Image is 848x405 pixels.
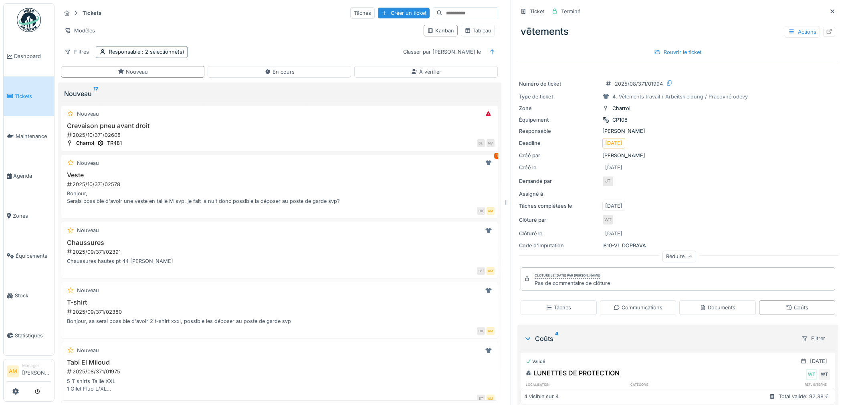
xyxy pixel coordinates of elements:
[530,8,544,15] div: Ticket
[651,47,705,58] div: Rouvrir le ticket
[519,127,837,135] div: [PERSON_NAME]
[66,131,495,139] div: 2025/10/371/02608
[65,190,495,205] div: Bonjour, Serais possible d'avoir une veste en taille M svp, je fait la nuit donc possible la dépo...
[22,363,51,369] div: Manager
[4,116,54,156] a: Maintenance
[730,382,830,387] h6: ref. interne
[477,395,485,403] div: ET
[519,216,599,224] div: Clôturé par
[411,68,441,76] div: À vérifier
[13,172,51,180] span: Agenda
[65,359,495,366] h3: Tabi El Miloud
[526,358,545,365] div: Validé
[427,27,454,34] div: Kanban
[477,207,485,215] div: DB
[519,152,599,159] div: Créé par
[4,316,54,356] a: Statistiques
[14,52,51,60] span: Dashboard
[494,153,500,159] div: 1
[605,164,622,171] div: [DATE]
[519,116,599,124] div: Équipement
[77,287,99,294] div: Nouveau
[605,230,622,237] div: [DATE]
[630,387,730,395] div: SIPP
[118,68,148,76] div: Nouveau
[77,159,99,167] div: Nouveau
[612,104,630,112] div: Charroi
[810,357,827,365] div: [DATE]
[7,363,51,382] a: AM Manager[PERSON_NAME]
[477,267,485,275] div: SK
[561,8,580,15] div: Terminé
[612,93,748,100] div: 4. Vêtements travail / Arbeitskleidung / Pracovné odevy
[555,334,558,343] sup: 4
[65,299,495,306] h3: T-shirt
[519,104,599,112] div: Zone
[487,327,495,335] div: AM
[477,327,485,335] div: DB
[602,176,614,187] div: JT
[66,248,495,256] div: 2025/09/371/02391
[264,68,295,76] div: En cours
[487,267,495,275] div: AM
[526,368,620,378] div: LUNETTES DE PROTECTION
[7,365,19,377] li: AM
[66,368,495,375] div: 2025/08/371/01975
[519,80,599,88] div: Numéro de ticket
[77,347,99,354] div: Nouveau
[487,207,495,215] div: AM
[16,252,51,260] span: Équipements
[4,156,54,196] a: Agenda
[66,308,495,316] div: 2025/09/371/02380
[13,212,51,220] span: Zones
[15,332,51,339] span: Statistiques
[93,89,98,98] sup: 17
[519,190,599,198] div: Assigné à
[4,196,54,236] a: Zones
[519,139,599,147] div: Deadline
[524,393,559,400] div: 4 visible sur 4
[66,180,495,188] div: 2025/10/371/02578
[612,116,628,124] div: CP108
[786,304,808,311] div: Coûts
[785,26,820,38] div: Actions
[519,242,837,249] div: I810-VL DOPRAVA
[519,230,599,237] div: Clôturé le
[109,48,184,56] div: Responsable
[107,139,122,147] div: TR481
[819,369,830,380] div: WT
[16,132,51,140] span: Maintenance
[524,334,795,343] div: Coûts
[350,7,375,19] div: Tâches
[17,8,41,32] img: Badge_color-CXgf-gQk.svg
[61,25,99,36] div: Modèles
[140,49,184,55] span: : 2 sélectionné(s)
[487,395,495,403] div: AM
[546,304,571,311] div: Tâches
[615,80,663,88] div: 2025/08/371/01994
[77,227,99,234] div: Nouveau
[15,292,51,299] span: Stock
[519,152,837,159] div: [PERSON_NAME]
[77,110,99,118] div: Nouveau
[65,377,495,393] div: 5 T shirts Taille XXL 1 Gilet Fluo L/XL 1 chaussures de travail pointure 43
[65,317,495,325] div: Bonjour, sa serai possible d'avoir 2 t-shirt xxxl, possible les déposer au poste de garde svp
[65,171,495,179] h3: Veste
[798,333,829,344] div: Filtrer
[65,257,495,265] div: Chaussures hautes pt 44 [PERSON_NAME]
[4,76,54,116] a: Tickets
[519,164,599,171] div: Créé le
[22,363,51,380] li: [PERSON_NAME]
[477,139,485,147] div: DL
[65,239,495,247] h3: Chaussures
[526,382,626,387] h6: localisation
[519,127,599,135] div: Responsable
[61,46,93,58] div: Filtres
[65,122,495,130] h3: Crevaison pneu avant droit
[630,382,730,387] h6: catégorie
[378,8,430,18] div: Créer un ticket
[662,251,696,263] div: Réduire
[730,387,830,395] div: 400037
[517,21,839,42] div: vêtements
[519,177,599,185] div: Demandé par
